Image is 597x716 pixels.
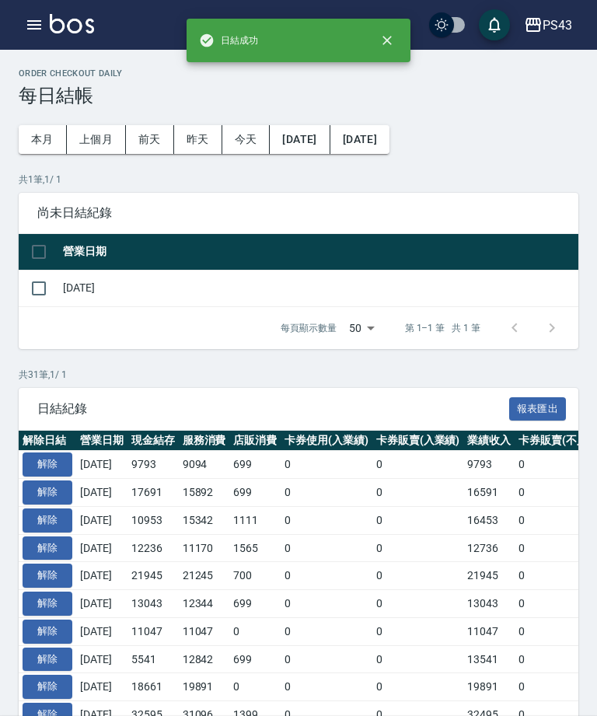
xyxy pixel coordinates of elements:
td: 12236 [127,534,179,562]
button: 本月 [19,125,67,154]
td: 0 [281,534,372,562]
td: 11170 [179,534,230,562]
td: 11047 [179,617,230,645]
td: 15892 [179,479,230,507]
td: 21945 [463,562,515,590]
img: Logo [50,14,94,33]
td: 699 [229,479,281,507]
button: 報表匯出 [509,397,567,421]
td: 12344 [179,590,230,618]
td: 0 [372,617,464,645]
td: 9094 [179,451,230,479]
td: [DATE] [59,270,578,306]
td: 0 [229,617,281,645]
th: 服務消費 [179,431,230,451]
td: 699 [229,451,281,479]
td: 0 [372,645,464,673]
button: 解除 [23,536,72,561]
p: 共 1 筆, 1 / 1 [19,173,578,187]
td: 0 [372,534,464,562]
td: 13043 [463,590,515,618]
td: 0 [281,451,372,479]
td: 0 [372,451,464,479]
button: 解除 [23,452,72,477]
span: 日結紀錄 [37,401,509,417]
td: 5541 [127,645,179,673]
td: 0 [281,479,372,507]
td: [DATE] [76,479,127,507]
td: 0 [372,506,464,534]
td: [DATE] [76,506,127,534]
button: PS43 [518,9,578,41]
button: 解除 [23,564,72,588]
td: 12736 [463,534,515,562]
h2: Order checkout daily [19,68,578,79]
td: 0 [372,479,464,507]
button: 前天 [126,125,174,154]
td: 0 [281,562,372,590]
td: 21245 [179,562,230,590]
td: [DATE] [76,645,127,673]
button: 解除 [23,675,72,699]
td: 0 [229,673,281,701]
th: 營業日期 [59,234,578,271]
td: [DATE] [76,534,127,562]
button: 昨天 [174,125,222,154]
span: 日結成功 [199,33,258,48]
button: [DATE] [270,125,330,154]
td: 0 [372,562,464,590]
td: 16453 [463,506,515,534]
span: 尚未日結紀錄 [37,205,560,221]
td: 11047 [463,617,515,645]
th: 卡券使用(入業績) [281,431,372,451]
td: 1111 [229,506,281,534]
button: 解除 [23,592,72,616]
th: 卡券販賣(入業績) [372,431,464,451]
td: [DATE] [76,617,127,645]
td: 13043 [127,590,179,618]
td: [DATE] [76,590,127,618]
td: 16591 [463,479,515,507]
h3: 每日結帳 [19,85,578,107]
td: 699 [229,590,281,618]
td: 9793 [463,451,515,479]
button: [DATE] [330,125,389,154]
th: 營業日期 [76,431,127,451]
th: 現金結存 [127,431,179,451]
td: 13541 [463,645,515,673]
td: [DATE] [76,562,127,590]
td: 10953 [127,506,179,534]
td: [DATE] [76,451,127,479]
button: 今天 [222,125,271,154]
td: 0 [372,673,464,701]
button: save [479,9,510,40]
td: 17691 [127,479,179,507]
th: 解除日結 [19,431,76,451]
td: 699 [229,645,281,673]
td: 0 [372,590,464,618]
td: 21945 [127,562,179,590]
a: 報表匯出 [509,400,567,415]
td: 0 [281,645,372,673]
th: 店販消費 [229,431,281,451]
div: PS43 [543,16,572,35]
td: 9793 [127,451,179,479]
td: 0 [281,590,372,618]
p: 第 1–1 筆 共 1 筆 [405,321,480,335]
p: 每頁顯示數量 [281,321,337,335]
th: 業績收入 [463,431,515,451]
td: 700 [229,562,281,590]
td: 18661 [127,673,179,701]
td: 0 [281,617,372,645]
button: 解除 [23,480,72,505]
td: [DATE] [76,673,127,701]
button: 上個月 [67,125,126,154]
td: 19891 [463,673,515,701]
p: 共 31 筆, 1 / 1 [19,368,578,382]
td: 19891 [179,673,230,701]
td: 12842 [179,645,230,673]
button: 解除 [23,620,72,644]
td: 15342 [179,506,230,534]
td: 0 [281,673,372,701]
td: 11047 [127,617,179,645]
